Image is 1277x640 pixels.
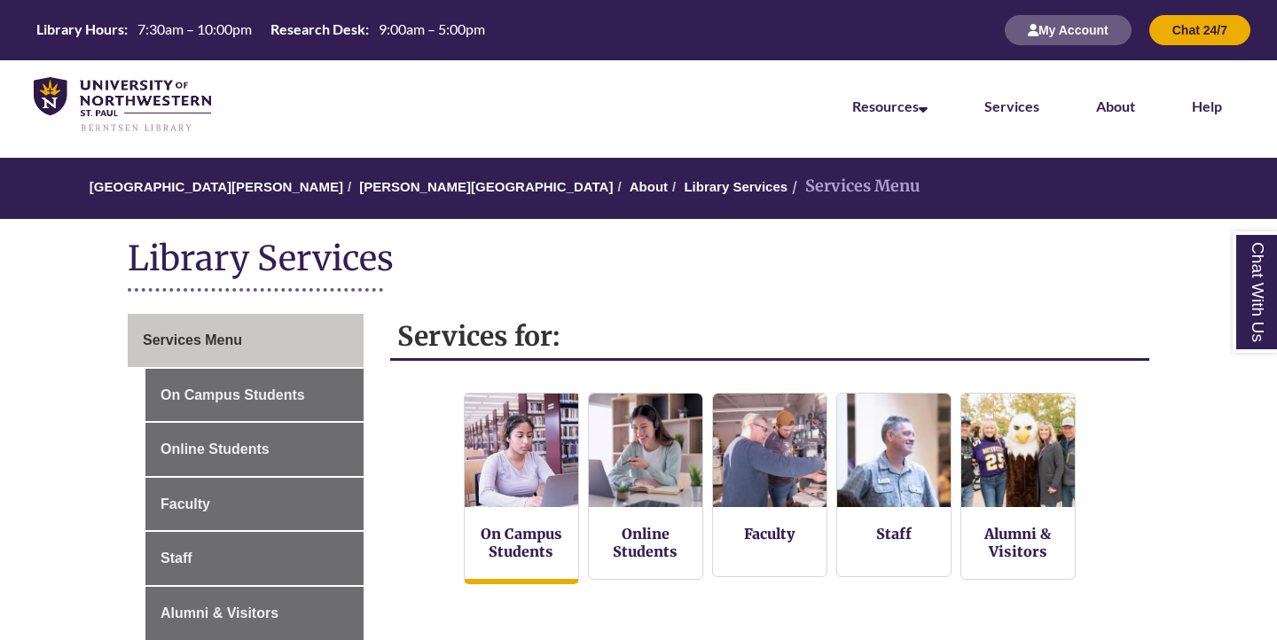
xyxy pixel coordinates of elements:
[379,20,485,37] span: 9:00am – 5:00pm
[128,237,1149,284] h1: Library Services
[684,179,787,194] a: Library Services
[359,179,613,194] a: [PERSON_NAME][GEOGRAPHIC_DATA]
[458,387,584,512] img: On Campus Students Services
[29,20,130,39] th: Library Hours:
[713,394,827,507] img: Faculty Resources
[787,174,921,199] li: Services Menu
[128,314,364,640] div: Guide Page Menu
[984,98,1039,114] a: Services
[1192,98,1222,114] a: Help
[1149,22,1250,37] a: Chat 24/7
[630,179,668,194] a: About
[145,587,364,640] a: Alumni & Visitors
[34,77,211,133] img: UNWSP Library Logo
[961,394,1075,507] img: Alumni and Visitors Services
[390,314,1150,361] h2: Services for:
[145,369,364,422] a: On Campus Students
[137,20,252,37] span: 7:30am – 10:00pm
[481,525,562,560] a: On Campus Students
[1149,15,1250,45] button: Chat 24/7
[984,525,1051,560] a: Alumni & Visitors
[128,314,364,367] a: Services Menu
[876,525,912,542] a: Staff
[837,394,951,507] img: Staff Services
[852,98,928,114] a: Resources
[29,20,492,41] a: Hours Today
[29,20,492,39] table: Hours Today
[145,532,364,585] a: Staff
[589,394,702,507] img: Online Students Services
[263,20,372,39] th: Research Desk:
[143,332,242,347] span: Services Menu
[1096,98,1135,114] a: About
[613,525,678,560] a: Online Students
[744,525,795,542] a: Faculty
[145,478,364,531] a: Faculty
[1005,22,1132,37] a: My Account
[1005,15,1132,45] button: My Account
[145,423,364,476] a: Online Students
[90,179,343,194] a: [GEOGRAPHIC_DATA][PERSON_NAME]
